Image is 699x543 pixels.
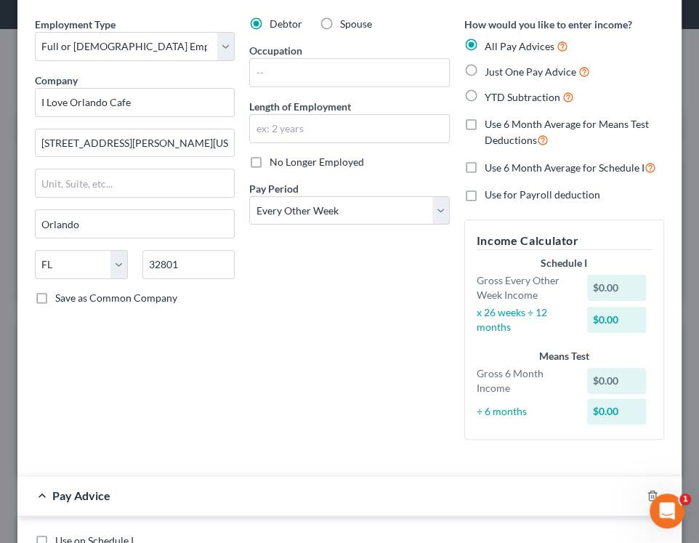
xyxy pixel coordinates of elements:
span: Spouse [340,17,372,30]
div: $0.00 [587,398,646,425]
span: Just One Pay Advice [485,65,576,78]
span: Save as Common Company [55,291,177,304]
div: $0.00 [587,307,646,333]
input: -- [250,59,448,87]
label: How would you like to enter income? [464,17,632,32]
input: Enter address... [36,129,234,157]
h5: Income Calculator [477,232,652,250]
span: No Longer Employed [270,156,364,168]
span: All Pay Advices [485,40,554,52]
label: Length of Employment [249,99,351,114]
div: Means Test [477,349,652,363]
span: Pay Advice [52,488,110,502]
div: $0.00 [587,275,646,301]
div: Gross 6 Month Income [469,366,580,395]
div: ÷ 6 months [469,404,580,419]
span: Use 6 Month Average for Means Test Deductions [485,118,649,146]
input: Search company by name... [35,88,235,117]
div: Schedule I [477,256,652,270]
span: Use for Payroll deduction [485,188,600,201]
div: $0.00 [587,368,646,394]
span: YTD Subtraction [485,91,560,103]
div: Gross Every Other Week Income [469,273,580,302]
span: Use 6 Month Average for Schedule I [485,161,645,174]
input: ex: 2 years [250,115,448,142]
span: Employment Type [35,18,116,31]
iframe: Intercom live chat [650,494,684,528]
span: Debtor [270,17,302,30]
span: Company [35,74,78,87]
input: Enter zip... [142,250,235,279]
span: 1 [679,494,691,505]
input: Unit, Suite, etc... [36,169,234,197]
label: Occupation [249,43,302,58]
div: x 26 weeks ÷ 12 months [469,305,580,334]
input: Enter city... [36,210,234,238]
span: Pay Period [249,182,299,195]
